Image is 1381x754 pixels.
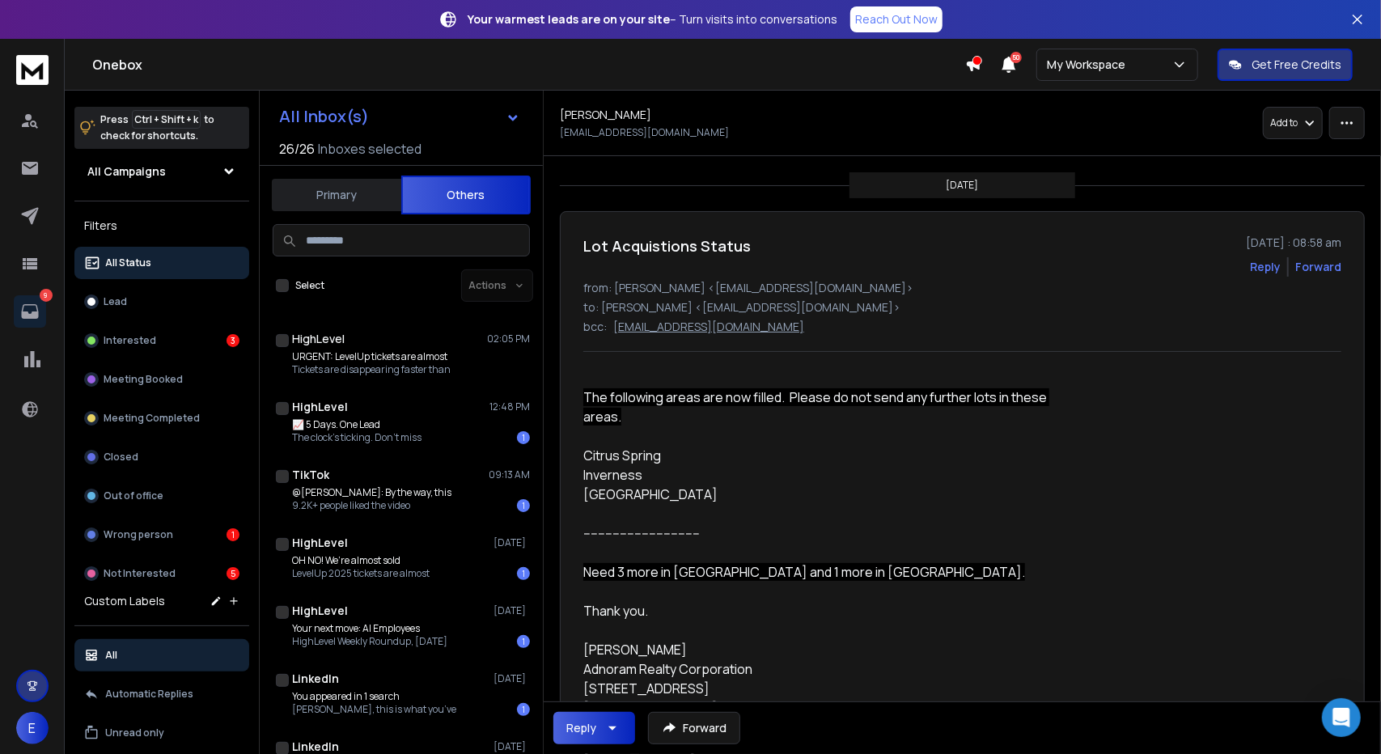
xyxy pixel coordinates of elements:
[553,712,635,744] button: Reply
[74,402,249,434] button: Meeting Completed
[74,480,249,512] button: Out of office
[583,446,1056,465] div: Citrus Spring
[517,635,530,648] div: 1
[583,563,1025,581] span: Need 3 more in [GEOGRAPHIC_DATA] and 1 more in [GEOGRAPHIC_DATA].
[87,163,166,180] h1: All Campaigns
[489,400,530,413] p: 12:48 PM
[648,712,740,744] button: Forward
[560,126,729,139] p: [EMAIL_ADDRESS][DOMAIN_NAME]
[40,289,53,302] p: 9
[850,6,943,32] a: Reach Out Now
[1047,57,1132,73] p: My Workspace
[401,176,531,214] button: Others
[1246,235,1341,251] p: [DATE] : 08:58 am
[16,712,49,744] button: E
[583,299,1341,316] p: to: [PERSON_NAME] <[EMAIL_ADDRESS][DOMAIN_NAME]>
[292,535,348,551] h1: HighLevel
[104,489,163,502] p: Out of office
[583,640,1056,659] div: [PERSON_NAME]
[266,100,533,133] button: All Inbox(s)
[517,499,530,512] div: 1
[583,659,1056,679] div: Adnoram Realty Corporation
[105,649,117,662] p: All
[517,703,530,716] div: 1
[517,567,530,580] div: 1
[84,593,165,609] h3: Custom Labels
[100,112,214,144] p: Press to check for shortcuts.
[14,295,46,328] a: 9
[583,235,751,257] h1: Lot Acquistions Status
[104,451,138,464] p: Closed
[74,214,249,237] h3: Filters
[74,441,249,473] button: Closed
[1218,49,1353,81] button: Get Free Credits
[292,690,456,703] p: You appeared in 1 search
[292,431,422,444] p: The clock’s ticking. Don’t miss
[583,465,1056,485] div: Inverness
[1252,57,1341,73] p: Get Free Credits
[1270,116,1298,129] p: Add to
[855,11,938,28] p: Reach Out Now
[74,363,249,396] button: Meeting Booked
[26,42,39,55] img: website_grey.svg
[1322,698,1361,737] div: Open Intercom Messenger
[74,155,249,188] button: All Campaigns
[272,177,401,213] button: Primary
[583,523,1056,543] div: --------------------------------
[292,671,339,687] h1: LinkedIn
[105,688,193,701] p: Automatic Replies
[132,110,201,129] span: Ctrl + Shift + k
[292,350,451,363] p: URGENT: LevelUp tickets are almost
[74,678,249,710] button: Automatic Replies
[104,334,156,347] p: Interested
[74,557,249,590] button: Not Interested5
[74,717,249,749] button: Unread only
[583,601,1056,621] div: Thank you.
[104,295,127,308] p: Lead
[947,179,979,192] p: [DATE]
[279,139,315,159] span: 26 / 26
[104,373,183,386] p: Meeting Booked
[292,567,430,580] p: LevelUp 2025 tickets are almost
[613,319,804,335] p: [EMAIL_ADDRESS][DOMAIN_NAME]
[292,467,329,483] h1: TikTok
[61,95,145,106] div: Domain Overview
[292,554,430,567] p: OH NO! We’re almost sold
[292,635,447,648] p: HighLevel Weekly Roundup, [DATE]
[292,363,451,376] p: Tickets are disappearing faster than
[292,486,451,499] p: @[PERSON_NAME]: By the way, this
[494,740,530,753] p: [DATE]
[292,703,456,716] p: [PERSON_NAME], this is what you’ve
[489,468,530,481] p: 09:13 AM
[583,679,1056,698] div: [STREET_ADDRESS]
[92,55,965,74] h1: Onebox
[583,485,1056,504] div: [GEOGRAPHIC_DATA]
[583,698,1056,718] div: [GEOGRAPHIC_DATA]
[494,536,530,549] p: [DATE]
[560,107,651,123] h1: [PERSON_NAME]
[1250,259,1281,275] button: Reply
[104,528,173,541] p: Wrong person
[583,319,607,335] p: bcc:
[26,26,39,39] img: logo_orange.svg
[295,279,324,292] label: Select
[74,639,249,671] button: All
[42,42,115,55] div: Domain: [URL]
[105,726,164,739] p: Unread only
[292,418,422,431] p: 📈 5 Days. One Lead
[105,256,151,269] p: All Status
[583,388,1049,426] span: The following areas are now filled. Please do not send any further lots in these areas.
[74,519,249,551] button: Wrong person1
[517,431,530,444] div: 1
[16,55,49,85] img: logo
[468,11,670,27] strong: Your warmest leads are on your site
[279,108,369,125] h1: All Inbox(s)
[227,528,239,541] div: 1
[292,499,451,512] p: 9.2K+ people liked the video
[104,567,176,580] p: Not Interested
[487,333,530,345] p: 02:05 PM
[1295,259,1341,275] div: Forward
[292,603,348,619] h1: HighLevel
